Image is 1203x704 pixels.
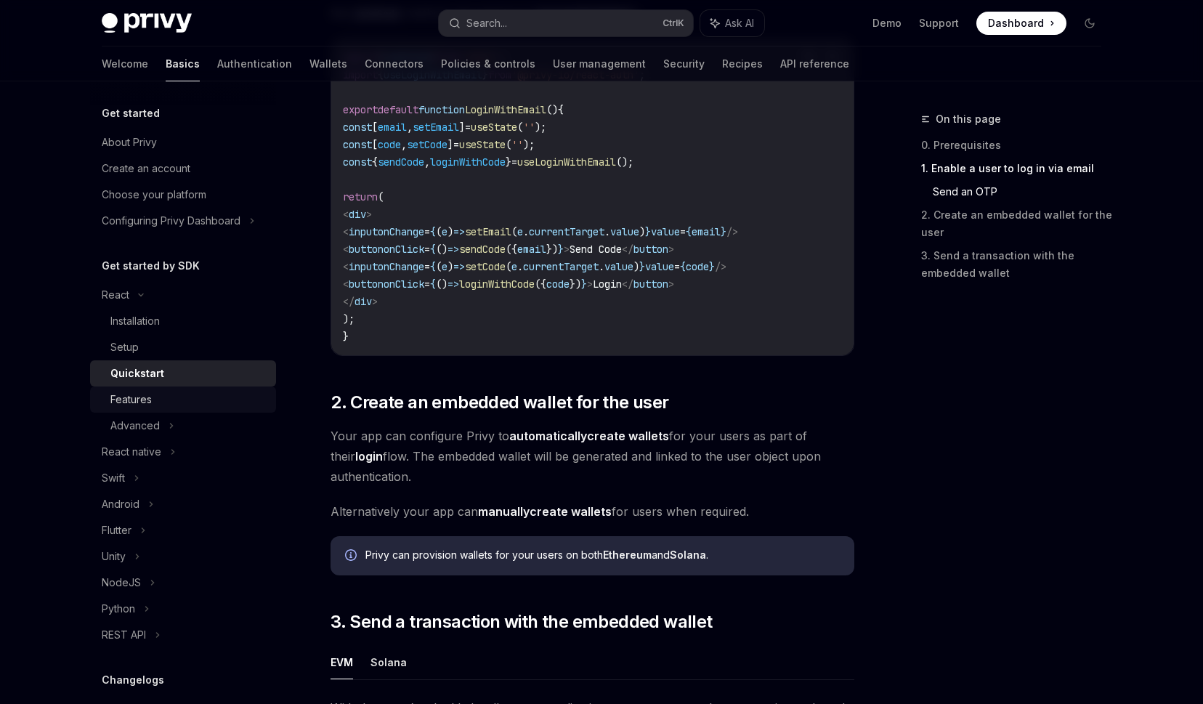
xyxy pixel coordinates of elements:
[523,138,535,151] span: );
[343,295,355,308] span: </
[523,121,535,134] span: ''
[459,278,535,291] span: loginWithCode
[680,260,686,273] span: {
[633,243,668,256] span: button
[610,225,639,238] span: value
[349,208,366,221] span: div
[725,16,754,31] span: Ask AI
[102,574,141,591] div: NodeJS
[564,243,570,256] span: >
[102,548,126,565] div: Unity
[424,243,430,256] span: =
[465,260,506,273] span: setCode
[936,110,1001,128] span: On this page
[378,260,424,273] span: onChange
[517,243,546,256] span: email
[453,225,465,238] span: =>
[110,365,164,382] div: Quickstart
[639,225,645,238] span: )
[506,260,511,273] span: (
[976,12,1066,35] a: Dashboard
[378,225,424,238] span: onChange
[378,155,424,169] span: sendCode
[343,155,372,169] span: const
[430,278,436,291] span: {
[407,138,447,151] span: setCode
[558,243,564,256] span: }
[465,225,511,238] span: setEmail
[365,46,424,81] a: Connectors
[365,548,840,564] div: Privy can provision wallets for your users on both and .
[715,260,726,273] span: />
[331,391,668,414] span: 2. Create an embedded wallet for the user
[102,134,157,151] div: About Privy
[343,260,349,273] span: <
[343,312,355,325] span: );
[343,121,372,134] span: const
[509,429,669,444] a: automaticallycreate wallets
[90,308,276,334] a: Installation
[430,243,436,256] span: {
[384,243,424,256] span: onClick
[447,225,453,238] span: )
[570,278,581,291] span: })
[343,103,378,116] span: export
[447,243,459,256] span: =>
[110,417,160,434] div: Advanced
[581,278,587,291] span: }
[90,155,276,182] a: Create an account
[441,46,535,81] a: Policies & controls
[459,138,506,151] span: useState
[343,225,349,238] span: <
[343,208,349,221] span: <
[430,155,506,169] span: loginWithCode
[102,160,190,177] div: Create an account
[436,260,442,273] span: (
[378,103,418,116] span: default
[506,243,517,256] span: ({
[988,16,1044,31] span: Dashboard
[343,243,349,256] span: <
[553,46,646,81] a: User management
[726,225,738,238] span: />
[465,103,546,116] span: LoginWithEmail
[1078,12,1101,35] button: Toggle dark mode
[166,46,200,81] a: Basics
[604,260,633,273] span: value
[424,278,430,291] span: =
[622,243,633,256] span: </
[478,504,612,519] a: manuallycreate wallets
[407,121,413,134] span: ,
[331,645,353,679] button: EVM
[102,46,148,81] a: Welcome
[355,295,372,308] span: div
[372,138,378,151] span: [
[517,155,616,169] span: useLoginWithEmail
[523,225,529,238] span: .
[651,225,680,238] span: value
[645,260,674,273] span: value
[686,225,692,238] span: {
[90,182,276,208] a: Choose your platform
[633,260,639,273] span: )
[529,225,604,238] span: currentTarget
[309,46,347,81] a: Wallets
[700,10,764,36] button: Ask AI
[442,225,447,238] span: e
[535,278,546,291] span: ({
[466,15,507,32] div: Search...
[919,16,959,31] a: Support
[442,260,447,273] span: e
[670,549,706,561] strong: Solana
[478,504,530,519] strong: manually
[509,429,587,443] strong: automatically
[355,449,383,464] strong: login
[90,129,276,155] a: About Privy
[546,103,558,116] span: ()
[668,278,674,291] span: >
[523,260,599,273] span: currentTarget
[465,121,471,134] span: =
[663,17,684,29] span: Ctrl K
[345,549,360,564] svg: Info
[102,13,192,33] img: dark logo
